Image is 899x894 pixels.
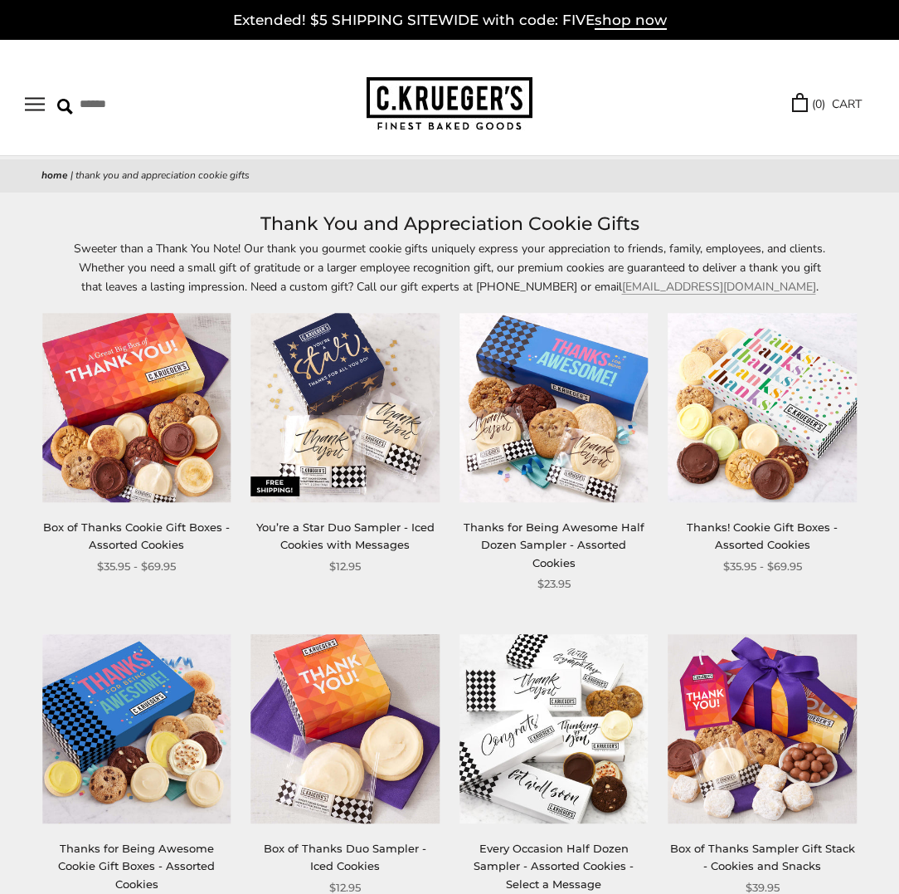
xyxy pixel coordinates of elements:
a: Every Occasion Half Dozen Sampler - Assorted Cookies - Select a Message [474,842,634,891]
img: C.KRUEGER'S [367,77,532,131]
button: Open navigation [25,97,45,111]
img: Thanks! Cookie Gift Boxes - Assorted Cookies [668,313,856,501]
a: Box of Thanks Sampler Gift Stack - Cookies and Snacks [670,842,855,872]
nav: breadcrumbs [41,168,858,184]
span: | [70,169,73,182]
a: Box of Thanks Duo Sampler - Iced Cookies [264,842,426,872]
a: Thanks for Being Awesome Cookie Gift Boxes - Assorted Cookies [58,842,215,891]
a: [EMAIL_ADDRESS][DOMAIN_NAME] [622,279,816,295]
img: Search [57,99,73,115]
img: Box of Thanks Duo Sampler - Iced Cookies [251,635,440,823]
span: shop now [595,12,667,30]
img: You’re a Star Duo Sampler - Iced Cookies with Messages [251,313,440,501]
p: Sweeter than a Thank You Note! Our thank you gourmet cookie gifts uniquely express your appreciat... [68,239,831,296]
span: $23.95 [537,575,571,593]
span: $12.95 [329,558,361,575]
img: Thanks for Being Awesome Cookie Gift Boxes - Assorted Cookies [42,635,231,823]
a: You’re a Star Duo Sampler - Iced Cookies with Messages [256,520,435,551]
a: Thanks for Being Awesome Half Dozen Sampler - Assorted Cookies [464,520,644,569]
h1: Thank You and Appreciation Cookie Gifts [41,209,858,239]
img: Box of Thanks Cookie Gift Boxes - Assorted Cookies [42,313,231,501]
span: $35.95 - $69.95 [723,558,802,575]
a: Thanks! Cookie Gift Boxes - Assorted Cookies [687,520,838,551]
span: $35.95 - $69.95 [97,558,176,575]
img: Thanks for Being Awesome Half Dozen Sampler - Assorted Cookies [459,313,648,501]
span: Thank You and Appreciation Cookie Gifts [75,169,250,182]
img: Box of Thanks Sampler Gift Stack - Cookies and Snacks [668,635,856,823]
a: Extended! $5 SHIPPING SITEWIDE with code: FIVEshop now [233,12,667,30]
a: (0) CART [792,95,862,114]
a: Home [41,169,68,182]
input: Search [57,91,228,117]
img: Every Occasion Half Dozen Sampler - Assorted Cookies - Select a Message [459,635,648,823]
a: Box of Thanks Cookie Gift Boxes - Assorted Cookies [43,520,230,551]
